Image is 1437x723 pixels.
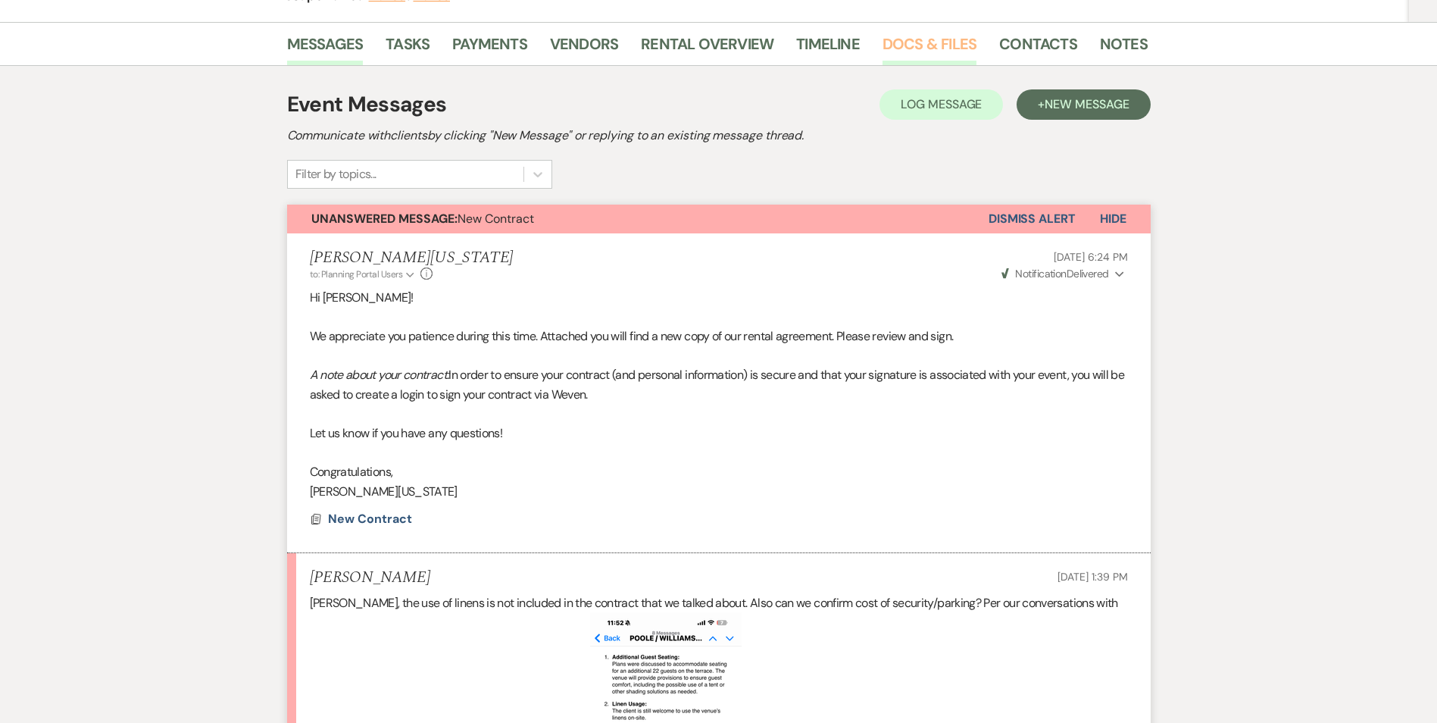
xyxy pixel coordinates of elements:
a: Messages [287,32,364,65]
a: Rental Overview [641,32,773,65]
h2: Communicate with clients by clicking "New Message" or replying to an existing message thread. [287,127,1151,145]
span: Log Message [901,96,982,112]
p: Hi [PERSON_NAME]! [310,288,1128,308]
button: Dismiss Alert [989,205,1076,233]
button: Hide [1076,205,1151,233]
h5: [PERSON_NAME][US_STATE] [310,249,514,268]
a: Timeline [796,32,860,65]
button: Log Message [879,89,1003,120]
span: [DATE] 6:24 PM [1054,250,1127,264]
span: [DATE] 1:39 PM [1057,570,1127,584]
a: Docs & Files [883,32,976,65]
a: Notes [1100,32,1148,65]
span: Congratulations, [310,464,393,480]
a: Payments [452,32,527,65]
span: to: Planning Portal Users [310,268,403,280]
span: New Contract [328,511,412,527]
span: New Message [1045,96,1129,112]
div: Filter by topics... [295,165,376,183]
button: NotificationDelivered [999,266,1127,282]
strong: Unanswered Message: [311,211,458,227]
h5: [PERSON_NAME] [310,568,430,587]
button: to: Planning Portal Users [310,268,417,281]
em: A note about your contract: [310,367,449,383]
h1: Event Messages [287,89,447,121]
button: Unanswered Message:New Contract [287,205,989,233]
a: Contacts [999,32,1077,65]
button: New Contract [328,510,416,528]
span: Notification [1015,267,1066,280]
p: [PERSON_NAME][US_STATE] [310,482,1128,502]
span: Hide [1100,211,1126,227]
span: Delivered [1001,267,1109,280]
span: In order to ensure your contract (and personal information) is secure and that your signature is ... [310,367,1125,402]
a: Tasks [386,32,430,65]
a: Vendors [550,32,618,65]
span: Let us know if you have any questions! [310,425,503,441]
span: We appreciate you patience during this time. Attached you will find a new copy of our rental agre... [310,328,954,344]
button: +New Message [1017,89,1150,120]
span: New Contract [311,211,534,227]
